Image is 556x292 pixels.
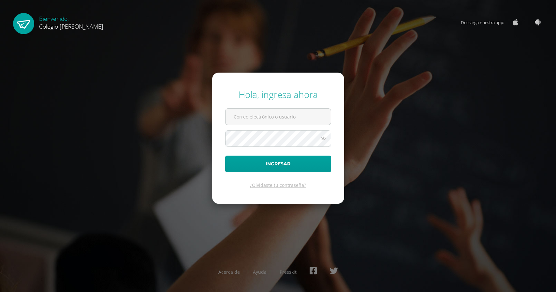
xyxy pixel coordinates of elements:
a: Presskit [280,269,297,275]
div: Bienvenido, [39,13,103,30]
span: Descarga nuestra app: [461,16,511,29]
input: Correo electrónico o usuario [226,109,331,125]
div: Hola, ingresa ahora [225,88,331,101]
button: Ingresar [225,156,331,172]
a: Ayuda [253,269,267,275]
a: ¿Olvidaste tu contraseña? [250,182,306,188]
a: Acerca de [218,269,240,275]
span: Colegio [PERSON_NAME] [39,22,103,30]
